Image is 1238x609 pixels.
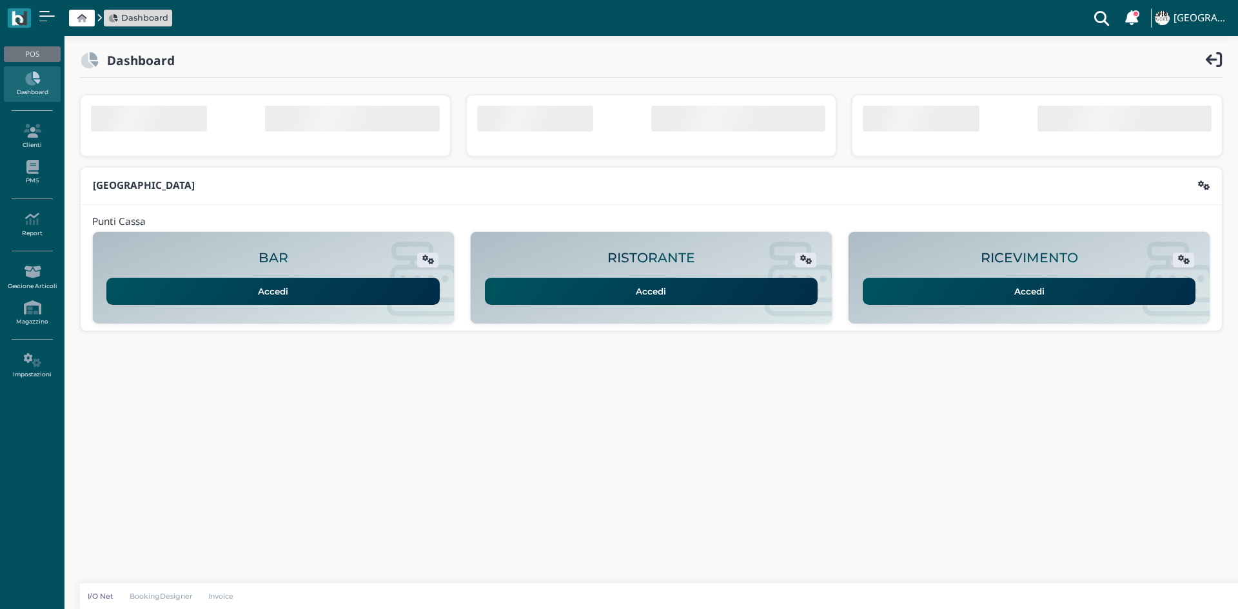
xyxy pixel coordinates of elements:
img: ... [1155,11,1169,25]
a: ... [GEOGRAPHIC_DATA] [1153,3,1230,34]
a: Impostazioni [4,348,60,383]
b: [GEOGRAPHIC_DATA] [93,179,195,192]
h2: RICEVIMENTO [981,251,1078,266]
h4: Punti Cassa [92,217,146,227]
a: Accedi [485,278,818,305]
img: logo [12,11,26,26]
h2: RISTORANTE [607,251,695,266]
a: Dashboard [4,66,60,102]
iframe: Help widget launcher [1146,569,1227,598]
div: POS [4,46,60,62]
h2: Dashboard [99,53,175,67]
a: Magazzino [4,295,60,331]
a: PMS [4,155,60,190]
a: Clienti [4,119,60,154]
a: Dashboard [108,12,168,24]
span: Dashboard [121,12,168,24]
h4: [GEOGRAPHIC_DATA] [1174,13,1230,24]
h2: BAR [259,251,288,266]
a: Gestione Articoli [4,260,60,295]
a: Report [4,207,60,242]
a: Accedi [106,278,440,305]
a: Accedi [863,278,1196,305]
